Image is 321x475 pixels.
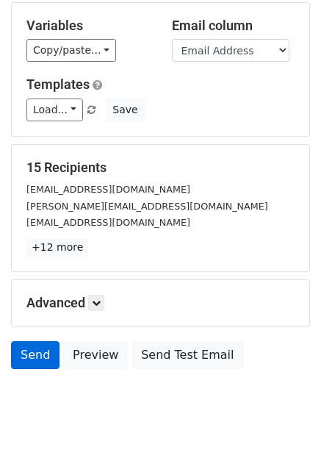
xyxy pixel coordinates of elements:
a: Load... [26,99,83,121]
small: [EMAIL_ADDRESS][DOMAIN_NAME] [26,217,190,228]
h5: 15 Recipients [26,160,295,176]
h5: Email column [172,18,295,34]
a: +12 more [26,238,88,257]
a: Copy/paste... [26,39,116,62]
iframe: Chat Widget [248,404,321,475]
h5: Advanced [26,295,295,311]
button: Save [106,99,144,121]
a: Preview [63,341,128,369]
small: [EMAIL_ADDRESS][DOMAIN_NAME] [26,184,190,195]
small: [PERSON_NAME][EMAIL_ADDRESS][DOMAIN_NAME] [26,201,268,212]
a: Send [11,341,59,369]
a: Send Test Email [131,341,243,369]
a: Templates [26,76,90,92]
h5: Variables [26,18,150,34]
